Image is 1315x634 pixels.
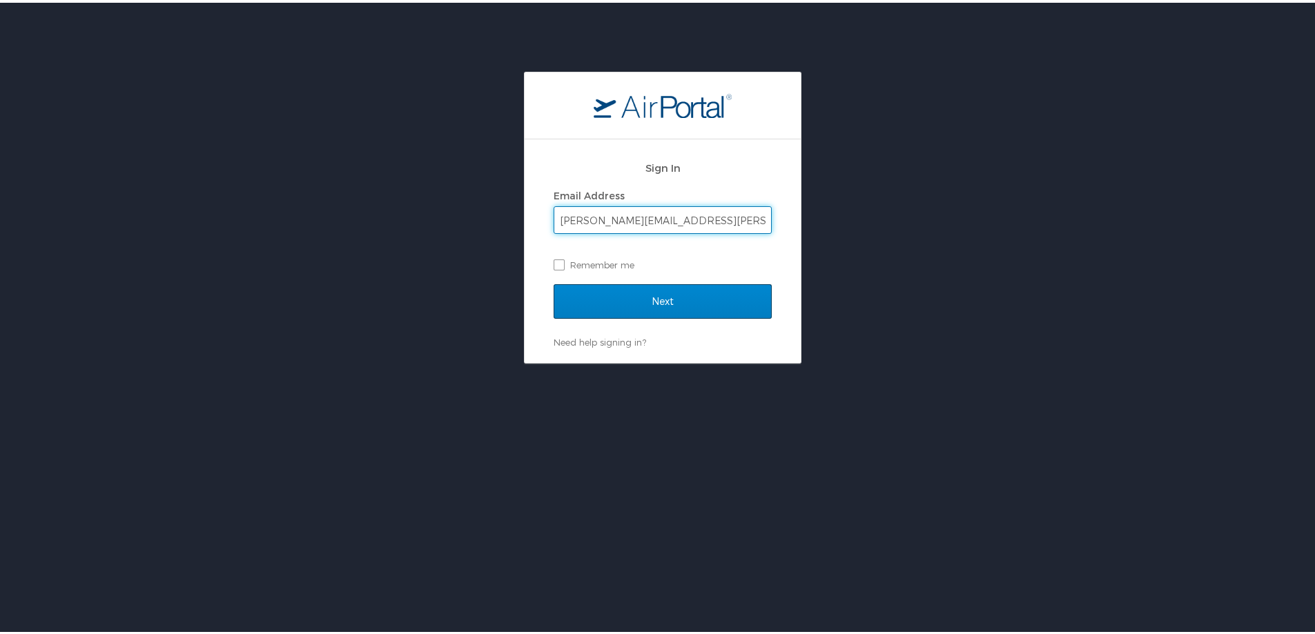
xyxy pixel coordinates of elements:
[554,157,772,173] h2: Sign In
[554,252,772,273] label: Remember me
[554,281,772,316] input: Next
[554,334,646,345] a: Need help signing in?
[594,90,732,115] img: logo
[554,187,625,199] label: Email Address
